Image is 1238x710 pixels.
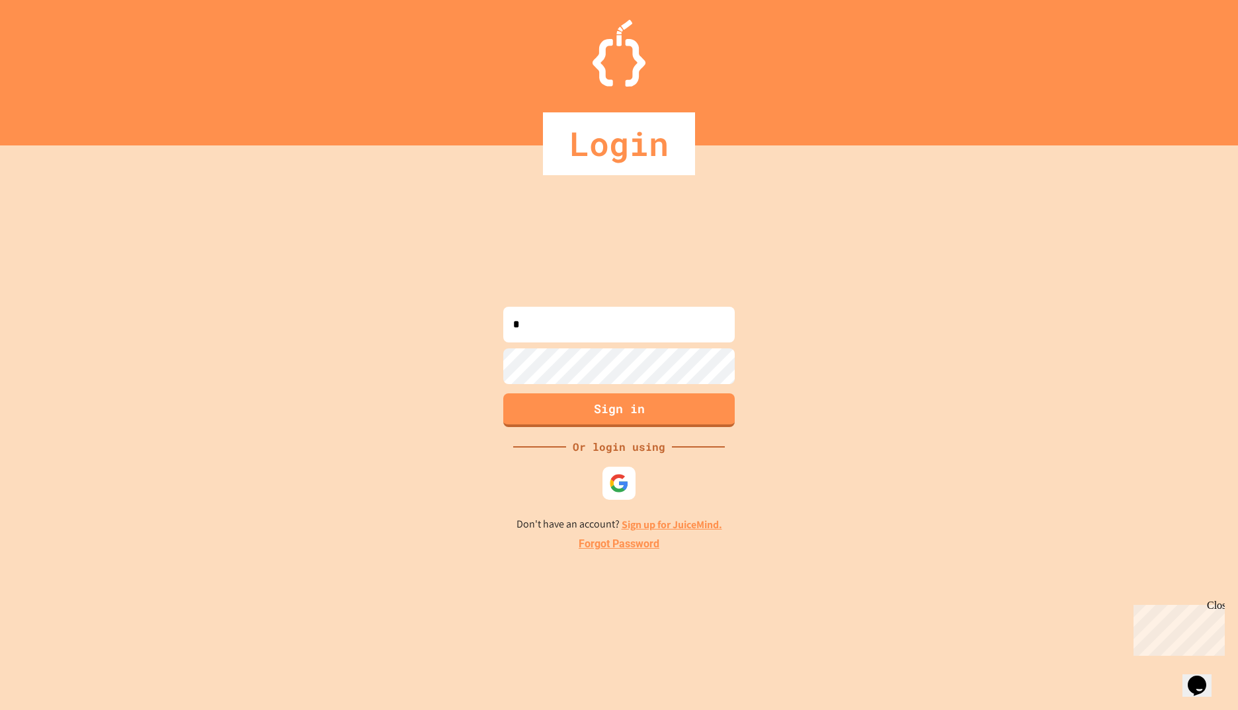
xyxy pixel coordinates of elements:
[543,112,695,175] div: Login
[593,20,645,87] img: Logo.svg
[5,5,91,84] div: Chat with us now!Close
[503,393,735,427] button: Sign in
[1128,600,1225,656] iframe: chat widget
[609,473,629,493] img: google-icon.svg
[579,536,659,552] a: Forgot Password
[1182,657,1225,697] iframe: chat widget
[566,439,672,455] div: Or login using
[516,516,722,533] p: Don't have an account?
[622,518,722,532] a: Sign up for JuiceMind.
